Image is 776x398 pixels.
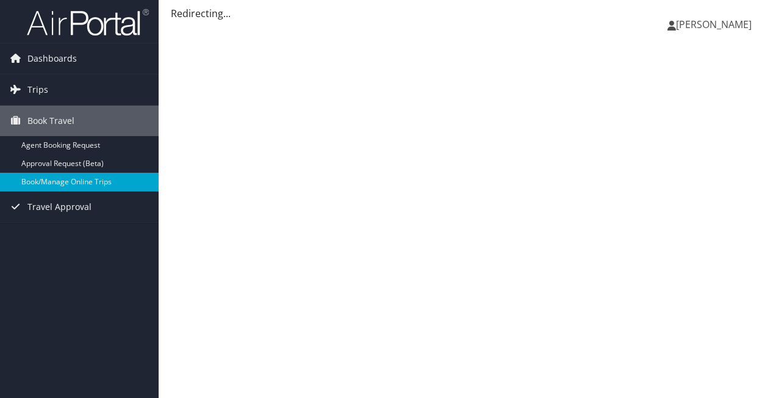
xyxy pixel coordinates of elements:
span: [PERSON_NAME] [676,18,752,31]
span: Travel Approval [27,192,92,222]
span: Book Travel [27,106,74,136]
img: airportal-logo.png [27,8,149,37]
div: Redirecting... [171,6,764,21]
span: Trips [27,74,48,105]
a: [PERSON_NAME] [667,6,764,43]
span: Dashboards [27,43,77,74]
